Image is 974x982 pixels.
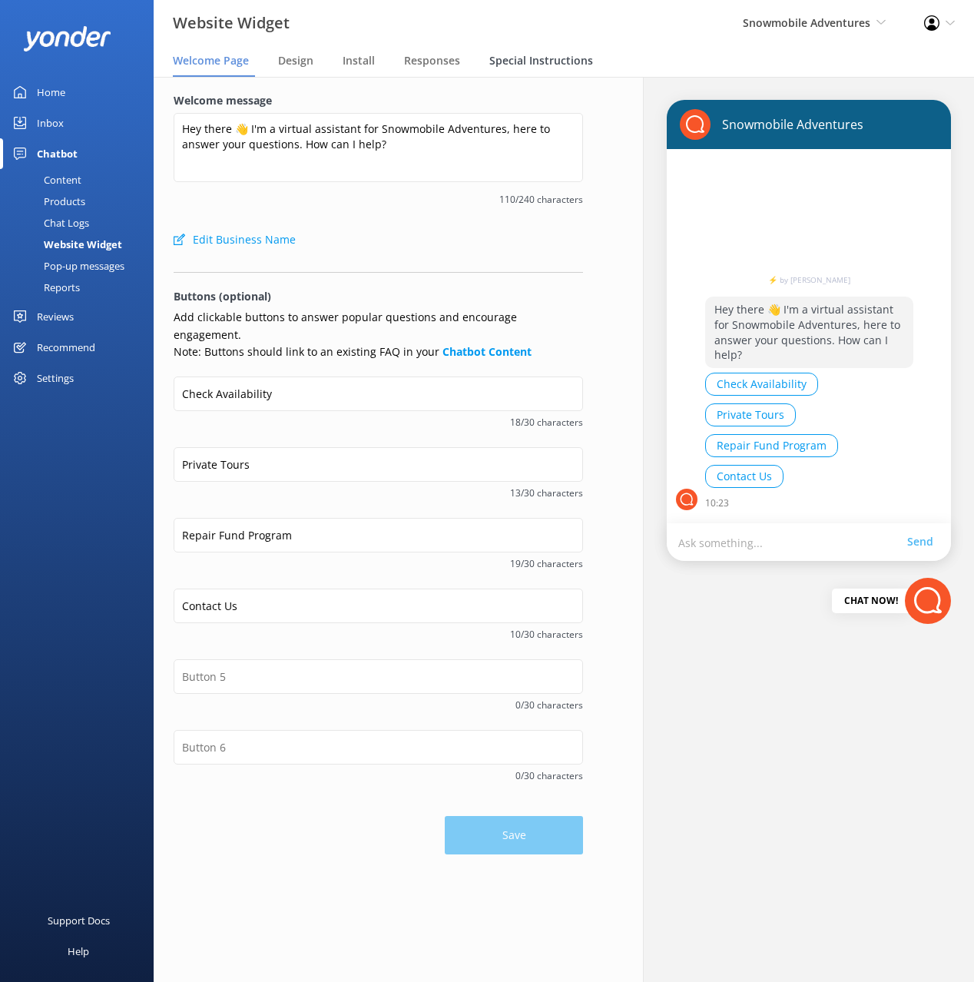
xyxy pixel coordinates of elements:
a: Website Widget [9,234,154,255]
span: Design [278,53,313,68]
a: Content [9,169,154,191]
button: Edit Business Name [174,224,296,255]
div: Recommend [37,332,95,363]
span: Install [343,53,375,68]
span: 18/30 characters [174,415,583,430]
input: Button 2 [174,447,583,482]
p: Snowmobile Adventures [711,116,863,133]
div: Help [68,936,89,967]
div: Inbox [37,108,64,138]
div: Reviews [37,301,74,332]
p: Add clickable buttons to answer popular questions and encourage engagement. Note: Buttons should ... [174,309,583,360]
a: ⚡ by [PERSON_NAME] [705,276,913,284]
p: Hey there 👋 I'm a virtual assistant for Snowmobile Adventures, here to answer your questions. How... [705,297,913,367]
label: Welcome message [174,92,583,109]
span: 0/30 characters [174,698,583,712]
div: Reports [9,277,80,298]
a: Chatbot Content [442,344,532,359]
input: Button 1 [174,377,583,411]
a: Chat Logs [9,212,154,234]
span: Snowmobile Adventures [743,15,870,30]
span: 0/30 characters [174,768,583,783]
button: Contact Us [705,465,784,488]
div: Chatbot [37,138,78,169]
span: 110/240 characters [174,192,583,207]
div: Pop-up messages [9,255,124,277]
span: 10/30 characters [174,627,583,642]
div: Website Widget [9,234,122,255]
p: Buttons (optional) [174,288,583,305]
textarea: Hey there 👋 I'm a virtual assistant for Snowmobile Adventures, here to answer your questions. How... [174,113,583,182]
span: 19/30 characters [174,556,583,571]
span: 13/30 characters [174,486,583,500]
button: Repair Fund Program [705,434,838,457]
button: Check Availability [705,373,818,396]
div: Settings [37,363,74,393]
input: Button 5 [174,659,583,694]
a: Pop-up messages [9,255,154,277]
div: Home [37,77,65,108]
input: Button 6 [174,730,583,765]
div: Chat Logs [9,212,89,234]
button: Private Tours [705,403,796,426]
img: yonder-white-logo.png [23,26,111,51]
div: Support Docs [48,905,110,936]
span: Responses [404,53,460,68]
p: 10:23 [705,496,729,510]
input: Button 3 [174,518,583,552]
div: Chat Now! [832,589,910,613]
h3: Website Widget [173,11,290,35]
a: Send [907,533,939,550]
span: Welcome Page [173,53,249,68]
a: Reports [9,277,154,298]
input: Button 4 [174,589,583,623]
a: Products [9,191,154,212]
span: Special Instructions [489,53,593,68]
p: Ask something... [678,535,907,549]
div: Content [9,169,81,191]
div: Products [9,191,85,212]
